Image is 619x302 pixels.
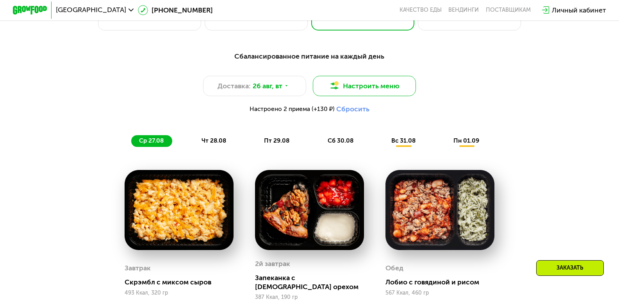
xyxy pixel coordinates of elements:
[218,81,251,91] span: Доставка:
[400,7,442,14] a: Качество еды
[125,290,234,296] div: 493 Ккал, 320 гр
[138,5,213,15] a: [PHONE_NUMBER]
[385,278,501,286] div: Лобио с говядиной и рисом
[255,273,371,291] div: Запеканка с [DEMOGRAPHIC_DATA] орехом
[125,262,151,275] div: Завтрак
[328,137,353,144] span: сб 30.08
[391,137,416,144] span: вс 31.08
[253,81,282,91] span: 26 авг, вт
[264,137,289,144] span: пт 29.08
[336,105,369,113] button: Сбросить
[250,106,335,112] span: Настроено 2 приема (+130 ₽)
[125,278,240,286] div: Скрэмбл с миксом сыров
[385,290,494,296] div: 567 Ккал, 460 гр
[552,5,606,15] div: Личный кабинет
[55,51,564,62] div: Сбалансированное питание на каждый день
[56,7,126,14] span: [GEOGRAPHIC_DATA]
[448,7,479,14] a: Вендинги
[536,260,604,276] div: Заказать
[139,137,164,144] span: ср 27.08
[313,76,416,96] button: Настроить меню
[486,7,531,14] div: поставщикам
[202,137,226,144] span: чт 28.08
[385,262,403,275] div: Обед
[255,294,364,300] div: 387 Ккал, 190 гр
[453,137,479,144] span: пн 01.09
[255,257,290,270] div: 2й завтрак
